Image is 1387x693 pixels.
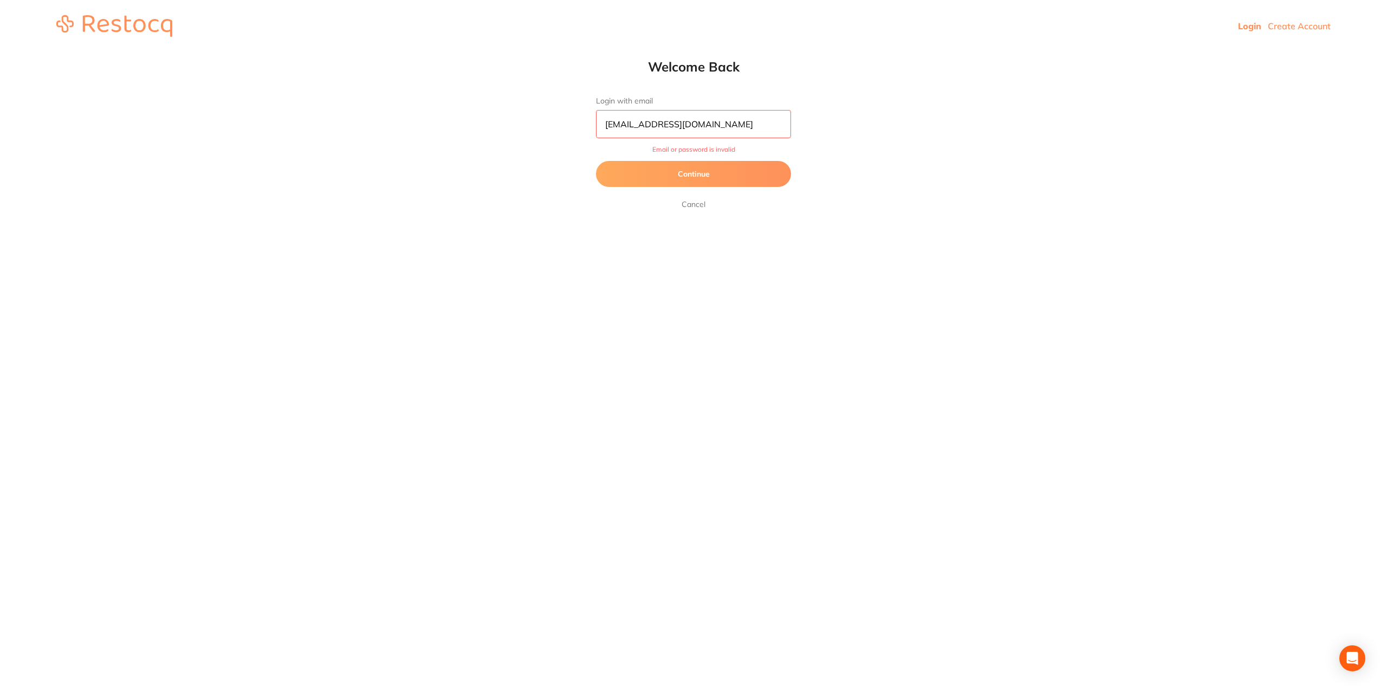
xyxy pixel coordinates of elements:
[1339,645,1365,671] div: Open Intercom Messenger
[1238,21,1261,31] a: Login
[1268,21,1331,31] a: Create Account
[574,59,813,75] h1: Welcome Back
[679,198,708,211] a: Cancel
[596,96,791,106] label: Login with email
[56,15,172,37] img: restocq_logo.svg
[596,146,791,153] span: Email or password is invalid
[596,161,791,187] button: Continue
